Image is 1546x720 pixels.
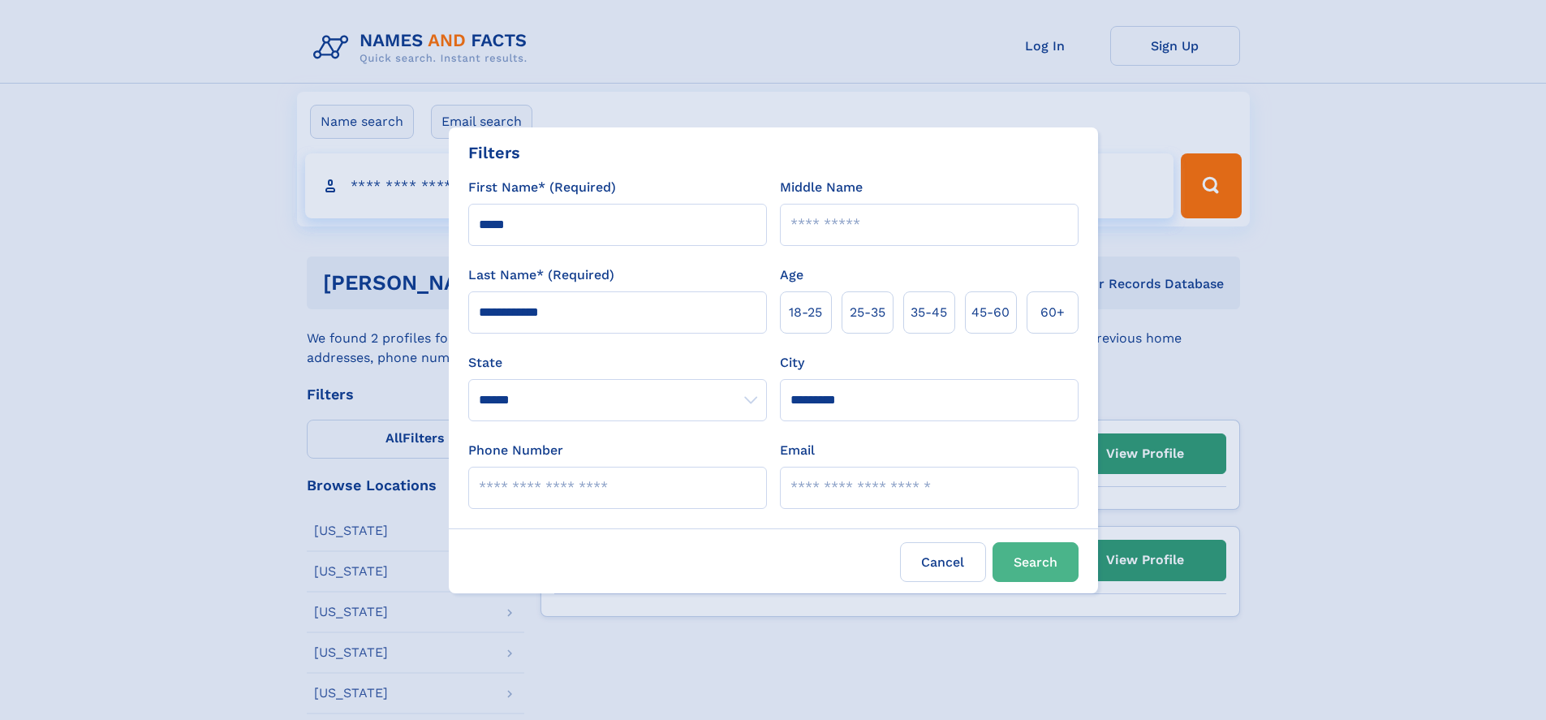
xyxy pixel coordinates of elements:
[971,303,1010,322] span: 45‑60
[780,353,804,373] label: City
[1040,303,1065,322] span: 60+
[911,303,947,322] span: 35‑45
[780,265,803,285] label: Age
[468,353,767,373] label: State
[993,542,1079,582] button: Search
[780,178,863,197] label: Middle Name
[850,303,885,322] span: 25‑35
[468,441,563,460] label: Phone Number
[789,303,822,322] span: 18‑25
[468,178,616,197] label: First Name* (Required)
[468,265,614,285] label: Last Name* (Required)
[468,140,520,165] div: Filters
[780,441,815,460] label: Email
[900,542,986,582] label: Cancel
